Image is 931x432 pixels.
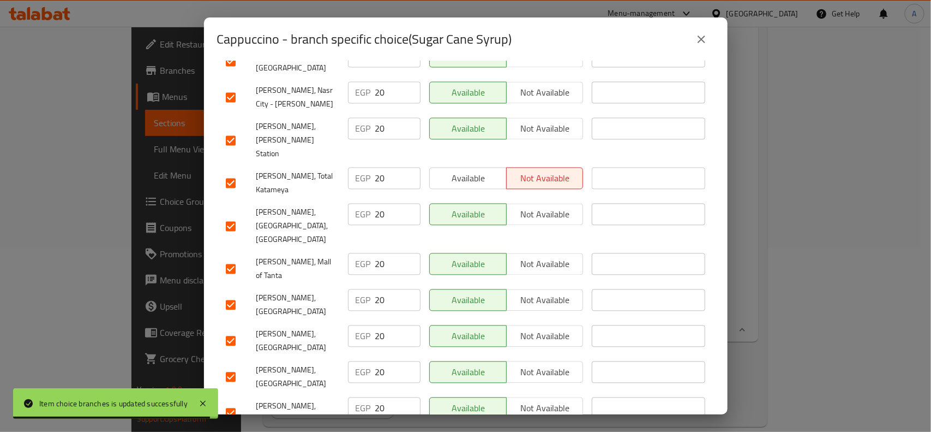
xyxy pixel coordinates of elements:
[511,49,579,65] span: Not available
[356,366,371,379] p: EGP
[429,168,507,190] button: Available
[375,168,421,190] input: Please enter price
[434,365,502,381] span: Available
[375,398,421,419] input: Please enter price
[256,206,339,247] span: [PERSON_NAME], [GEOGRAPHIC_DATA], [GEOGRAPHIC_DATA]
[511,171,579,187] span: Not available
[217,31,512,48] h2: Cappuccino - branch specific choice(Sugar Cane Syrup)
[256,84,339,111] span: [PERSON_NAME], Nasr City - [PERSON_NAME]
[429,118,507,140] button: Available
[256,400,339,427] span: [PERSON_NAME], [GEOGRAPHIC_DATA]
[256,256,339,283] span: [PERSON_NAME], Mall of Tanta
[511,257,579,273] span: Not available
[434,85,502,101] span: Available
[429,82,507,104] button: Available
[256,170,339,197] span: [PERSON_NAME], Total Katameya
[434,401,502,417] span: Available
[506,253,584,275] button: Not available
[434,293,502,309] span: Available
[256,328,339,355] span: [PERSON_NAME], [GEOGRAPHIC_DATA]
[506,168,584,190] button: Not available
[688,26,714,52] button: close
[429,362,507,383] button: Available
[256,120,339,161] span: [PERSON_NAME], [PERSON_NAME] Station
[429,204,507,226] button: Available
[256,48,339,75] span: [PERSON_NAME], [GEOGRAPHIC_DATA]
[511,365,579,381] span: Not available
[356,86,371,99] p: EGP
[375,118,421,140] input: Please enter price
[356,294,371,307] p: EGP
[506,204,584,226] button: Not available
[429,398,507,419] button: Available
[375,204,421,226] input: Please enter price
[434,171,502,187] span: Available
[375,326,421,347] input: Please enter price
[511,207,579,223] span: Not available
[511,121,579,137] span: Not available
[506,362,584,383] button: Not available
[506,118,584,140] button: Not available
[434,207,502,223] span: Available
[356,402,371,415] p: EGP
[511,85,579,101] span: Not available
[434,49,502,65] span: Available
[434,329,502,345] span: Available
[511,401,579,417] span: Not available
[434,257,502,273] span: Available
[434,121,502,137] span: Available
[429,253,507,275] button: Available
[506,326,584,347] button: Not available
[256,292,339,319] span: [PERSON_NAME], [GEOGRAPHIC_DATA]
[375,253,421,275] input: Please enter price
[506,289,584,311] button: Not available
[429,289,507,311] button: Available
[356,122,371,135] p: EGP
[356,258,371,271] p: EGP
[356,172,371,185] p: EGP
[256,364,339,391] span: [PERSON_NAME], [GEOGRAPHIC_DATA]
[506,82,584,104] button: Not available
[39,398,188,410] div: Item choice branches is updated successfully
[375,362,421,383] input: Please enter price
[511,329,579,345] span: Not available
[356,208,371,221] p: EGP
[356,50,371,63] p: EGP
[429,326,507,347] button: Available
[511,293,579,309] span: Not available
[375,82,421,104] input: Please enter price
[506,398,584,419] button: Not available
[356,330,371,343] p: EGP
[375,289,421,311] input: Please enter price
